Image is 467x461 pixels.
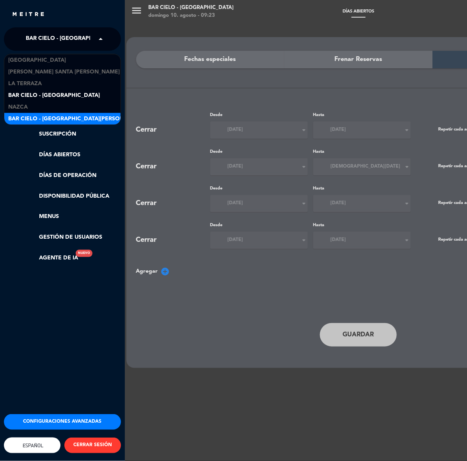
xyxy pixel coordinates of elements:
a: Suscripción [20,130,121,139]
span: Bar Cielo - [GEOGRAPHIC_DATA] [8,91,100,100]
span: La Terraza [8,79,42,88]
div: Nuevo [76,250,92,257]
span: [PERSON_NAME] Santa [PERSON_NAME] [8,68,120,77]
span: Bar Cielo - [GEOGRAPHIC_DATA] [26,31,117,47]
a: Disponibilidad pública [20,192,121,201]
a: Agente de IANuevo [20,254,78,263]
a: Días abiertos [20,150,121,159]
span: Español [21,443,44,448]
a: Gestión de usuarios [20,233,121,242]
span: Nazca [8,103,28,112]
button: CERRAR SESIÓN [64,438,121,453]
a: Días de Operación [20,171,121,180]
a: Menus [20,212,121,221]
button: Configuraciones avanzadas [4,414,121,430]
span: Bar Cielo - [GEOGRAPHIC_DATA][PERSON_NAME] [8,114,145,123]
img: MEITRE [12,12,45,18]
span: [GEOGRAPHIC_DATA] [8,56,66,65]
